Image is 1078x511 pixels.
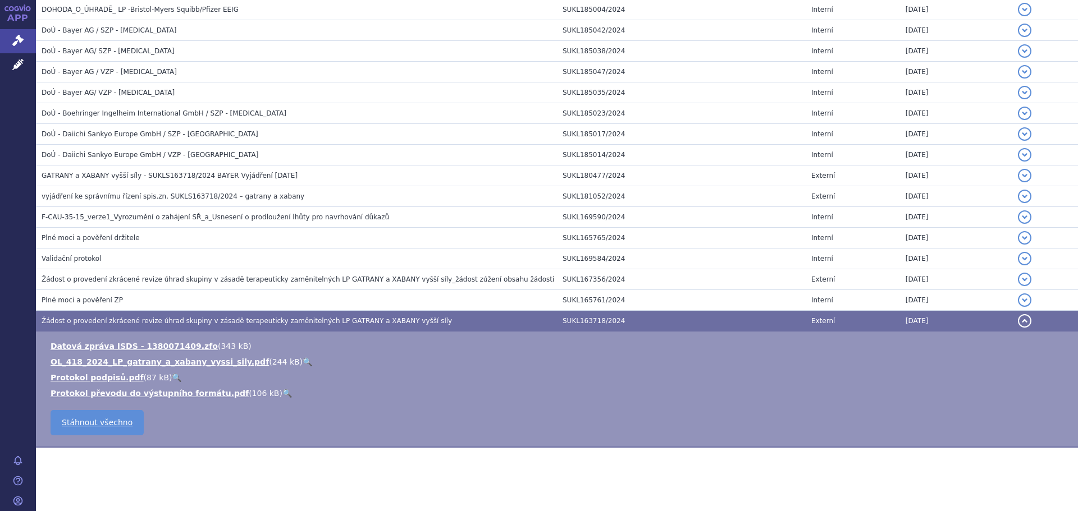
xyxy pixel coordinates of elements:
span: DoÚ - Daiichi Sankyo Europe GmbH / SZP - LIXIANA [42,130,258,138]
button: detail [1018,210,1031,224]
td: SUKL181052/2024 [557,186,806,207]
button: detail [1018,3,1031,16]
span: Interní [811,296,833,304]
button: detail [1018,127,1031,141]
span: 244 kB [272,357,300,366]
td: SUKL185023/2024 [557,103,806,124]
li: ( ) [51,356,1067,367]
td: SUKL185014/2024 [557,145,806,165]
span: Externí [811,192,835,200]
span: Interní [811,6,833,13]
span: Žádost o provedení zkrácené revize úhrad skupiny v zásadě terapeuticky zaměnitelných LP GATRANY a... [42,317,452,325]
button: detail [1018,252,1031,265]
button: detail [1018,293,1031,307]
span: Plné moci a pověření držitele [42,234,140,242]
span: 87 kB [147,373,169,382]
button: detail [1018,86,1031,99]
td: SUKL169584/2024 [557,248,806,269]
a: OL_418_2024_LP_gatrany_a_xabany_vyssi_sily.pdf [51,357,269,366]
td: [DATE] [900,248,1012,269]
span: Interní [811,234,833,242]
td: SUKL169590/2024 [557,207,806,228]
td: [DATE] [900,41,1012,62]
td: SUKL180477/2024 [557,165,806,186]
a: 🔍 [303,357,312,366]
a: Stáhnout všechno [51,410,144,435]
span: DOHODA_O_ÚHRADĚ_ LP -Bristol-Myers Squibb/Pfizer EEIG [42,6,239,13]
a: Protokol převodu do výstupního formátu.pdf [51,389,249,398]
span: 343 kB [221,342,248,351]
span: Interní [811,255,833,263]
td: [DATE] [900,165,1012,186]
td: [DATE] [900,82,1012,103]
td: [DATE] [900,124,1012,145]
td: SUKL185038/2024 [557,41,806,62]
span: Externí [811,317,835,325]
button: detail [1018,148,1031,162]
span: Plné moci a pověření ZP [42,296,123,304]
span: DoÚ - Bayer AG / SZP - XARELTO [42,26,176,34]
span: Žádost o provedení zkrácené revize úhrad skupiny v zásadě terapeuticky zaměnitelných LP GATRANY a... [42,275,554,283]
li: ( ) [51,388,1067,399]
td: SUKL185047/2024 [557,62,806,82]
span: Interní [811,130,833,138]
span: Interní [811,109,833,117]
td: [DATE] [900,269,1012,290]
span: DoÚ - Daiichi Sankyo Europe GmbH / VZP - LIXIANA [42,151,258,159]
td: SUKL167356/2024 [557,269,806,290]
td: [DATE] [900,62,1012,82]
button: detail [1018,169,1031,182]
td: SUKL185017/2024 [557,124,806,145]
span: Interní [811,213,833,221]
span: GATRANY a XABANY vyšší síly - SUKLS163718/2024 BAYER Vyjádření 2024-07-19 [42,172,298,179]
td: SUKL165765/2024 [557,228,806,248]
td: [DATE] [900,228,1012,248]
span: DoÚ - Bayer AG / VZP - XARELTO [42,68,177,76]
td: [DATE] [900,311,1012,332]
td: SUKL165761/2024 [557,290,806,311]
td: [DATE] [900,207,1012,228]
td: [DATE] [900,20,1012,41]
button: detail [1018,314,1031,328]
button: detail [1018,190,1031,203]
span: vyjádření ke správnímu řízení spis.zn. SUKLS163718/2024 – gatrany a xabany [42,192,304,200]
button: detail [1018,65,1031,79]
li: ( ) [51,372,1067,383]
td: [DATE] [900,145,1012,165]
td: SUKL185042/2024 [557,20,806,41]
button: detail [1018,24,1031,37]
button: detail [1018,107,1031,120]
a: Datová zpráva ISDS - 1380071409.zfo [51,342,218,351]
td: SUKL163718/2024 [557,311,806,332]
td: [DATE] [900,103,1012,124]
span: Validační protokol [42,255,102,263]
span: Interní [811,89,833,96]
span: Interní [811,47,833,55]
span: Externí [811,172,835,179]
a: 🔍 [282,389,292,398]
td: [DATE] [900,186,1012,207]
span: Interní [811,68,833,76]
span: F-CAU-35-15_verze1_Vyrozumění o zahájení SŘ_a_Usnesení o prodloužení lhůty pro navrhování důkazů [42,213,389,221]
span: Interní [811,151,833,159]
span: Interní [811,26,833,34]
span: Externí [811,275,835,283]
span: DoÚ - Boehringer Ingelheim International GmbH / SZP - PRADAXA [42,109,286,117]
span: 106 kB [252,389,280,398]
td: SUKL185035/2024 [557,82,806,103]
td: [DATE] [900,290,1012,311]
a: Protokol podpisů.pdf [51,373,144,382]
a: 🔍 [172,373,181,382]
span: DoÚ - Bayer AG/ VZP - XARELTO [42,89,175,96]
button: detail [1018,44,1031,58]
button: detail [1018,231,1031,245]
span: DoÚ - Bayer AG/ SZP - XARELTO [42,47,175,55]
li: ( ) [51,340,1067,352]
button: detail [1018,273,1031,286]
